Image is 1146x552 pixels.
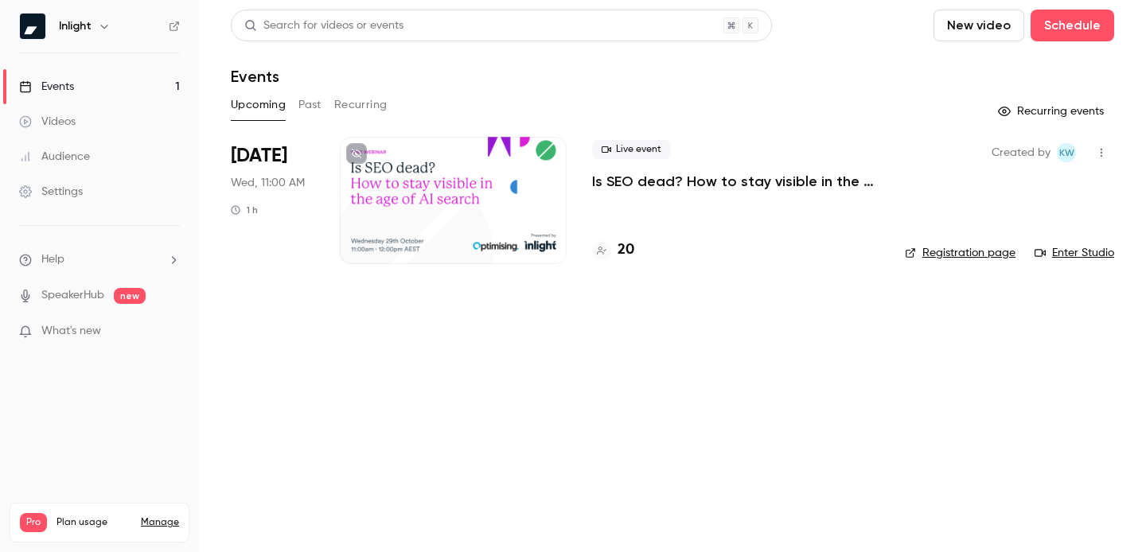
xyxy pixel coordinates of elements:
h4: 20 [618,239,634,261]
div: Videos [19,114,76,130]
a: SpeakerHub [41,287,104,304]
div: Oct 29 Wed, 11:00 AM (Australia/Melbourne) [231,137,314,264]
button: New video [934,10,1024,41]
a: Is SEO dead? How to stay visible in the age of AI search [592,172,879,191]
div: Events [19,79,74,95]
img: Inlight [20,14,45,39]
button: Past [298,92,322,118]
a: Manage [141,516,179,529]
button: Recurring [334,92,388,118]
span: Kat Walker [1057,143,1076,162]
button: Recurring events [991,99,1114,124]
span: Plan usage [57,516,131,529]
div: Audience [19,149,90,165]
a: Registration page [905,245,1015,261]
div: 1 h [231,204,258,216]
span: Live event [592,140,671,159]
span: Created by [992,143,1050,162]
div: Settings [19,184,83,200]
span: What's new [41,323,101,340]
div: Search for videos or events [244,17,403,34]
h1: Events [231,67,279,86]
span: KW [1059,143,1074,162]
span: Wed, 11:00 AM [231,175,305,191]
li: help-dropdown-opener [19,251,180,268]
span: [DATE] [231,143,287,169]
a: 20 [592,239,634,261]
h6: Inlight [59,18,92,34]
span: new [114,288,146,304]
span: Help [41,251,64,268]
button: Schedule [1031,10,1114,41]
button: Upcoming [231,92,286,118]
a: Enter Studio [1035,245,1114,261]
span: Pro [20,513,47,532]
